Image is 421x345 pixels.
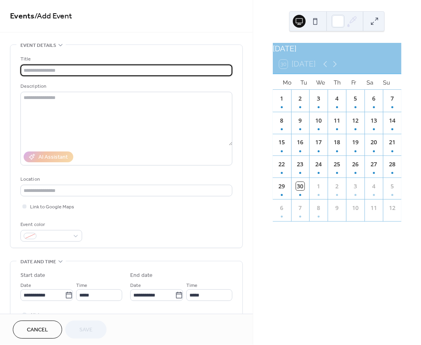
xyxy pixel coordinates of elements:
div: 3 [351,182,360,191]
div: Fr [345,74,362,90]
div: Location [20,175,231,184]
div: 16 [296,138,305,147]
div: 4 [369,182,378,191]
div: 6 [369,94,378,103]
div: Su [379,74,395,90]
div: 2 [296,94,305,103]
div: End date [130,271,153,280]
div: 21 [388,138,397,147]
div: 25 [332,160,341,169]
span: Date [130,282,141,290]
div: 9 [296,116,305,125]
div: 24 [314,160,323,169]
div: 8 [278,116,286,125]
div: We [312,74,328,90]
div: 5 [351,94,360,103]
span: Date [20,282,31,290]
div: Description [20,82,231,91]
a: Events [10,9,34,24]
div: 30 [296,182,305,191]
div: 4 [332,94,341,103]
div: 10 [351,204,360,212]
div: Tu [296,74,312,90]
span: All day [30,311,44,320]
div: 11 [369,204,378,212]
div: 19 [351,138,360,147]
div: 6 [278,204,286,212]
div: 27 [369,160,378,169]
div: 1 [314,182,323,191]
span: Link to Google Maps [30,203,74,212]
div: 29 [278,182,286,191]
div: 3 [314,94,323,103]
div: 7 [296,204,305,212]
div: 20 [369,138,378,147]
div: Mo [279,74,296,90]
div: Th [329,74,345,90]
div: 17 [314,138,323,147]
div: 5 [388,182,397,191]
div: 9 [332,204,341,212]
div: 22 [278,160,286,169]
div: 8 [314,204,323,212]
div: 23 [296,160,305,169]
span: Date and time [20,258,56,266]
div: 15 [278,138,286,147]
span: Time [186,282,197,290]
div: 28 [388,160,397,169]
div: Start date [20,271,45,280]
div: 12 [351,116,360,125]
span: Event details [20,41,56,50]
span: Cancel [27,326,48,335]
div: 12 [388,204,397,212]
div: 10 [314,116,323,125]
span: Time [76,282,87,290]
div: [DATE] [273,43,401,54]
div: 1 [278,94,286,103]
div: 18 [332,138,341,147]
button: Cancel [13,321,62,339]
div: 26 [351,160,360,169]
span: / Add Event [34,9,72,24]
div: Sa [362,74,378,90]
div: 11 [332,116,341,125]
div: 7 [388,94,397,103]
div: 2 [332,182,341,191]
div: Event color [20,220,81,229]
div: 14 [388,116,397,125]
div: Title [20,55,231,63]
div: 13 [369,116,378,125]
